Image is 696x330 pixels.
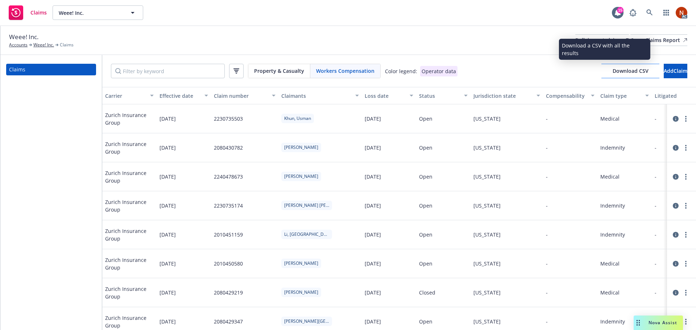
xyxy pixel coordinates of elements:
button: Compensability [543,87,597,104]
span: Zurich Insurance Group [105,169,154,184]
span: [DATE] [159,173,176,180]
span: [PERSON_NAME][GEOGRAPHIC_DATA] [284,318,329,325]
div: Indemnity [600,318,625,325]
button: Claim type [597,87,652,104]
a: more [681,172,690,181]
a: more [681,201,690,210]
span: Zurich Insurance Group [105,198,154,213]
div: Medical [600,289,620,296]
span: [DATE] [159,260,176,267]
div: Drag to move [634,316,643,330]
button: Claimants [278,87,362,104]
div: - [546,231,548,238]
div: [DATE] [365,202,381,209]
div: - [655,231,656,238]
a: more [681,143,690,152]
button: Weee! Inc. [53,5,143,20]
a: Search [642,5,657,20]
span: [DATE] [159,144,176,151]
div: [US_STATE] [473,202,501,209]
div: [DATE] [365,260,381,267]
span: Zurich Insurance Group [105,140,154,155]
div: - [546,173,548,180]
span: Weee! Inc. [59,9,121,17]
div: 2230735503 [214,115,243,122]
div: - [546,144,548,151]
span: [PERSON_NAME] [284,173,318,180]
a: more [681,259,690,268]
div: Compensability [546,92,587,100]
div: 15 [617,7,623,13]
div: - [546,202,548,209]
div: 2080430782 [214,144,243,151]
div: - [655,289,656,296]
div: 2240478673 [214,173,243,180]
span: Zurich Insurance Group [105,314,154,329]
span: Li, [GEOGRAPHIC_DATA] [284,231,329,238]
div: Medical [600,115,620,122]
div: [US_STATE] [473,289,501,296]
div: 2010450580 [214,260,243,267]
span: [PERSON_NAME] [284,144,318,151]
div: Carrier [105,92,146,100]
div: - [546,289,548,296]
a: more [681,288,690,297]
button: Download CSV [601,64,659,78]
button: AddClaim [664,64,687,78]
div: Open [419,115,432,122]
div: Litigated [655,92,695,100]
div: - [655,144,656,151]
div: Open [419,260,432,267]
div: Medical [600,260,620,267]
button: Nova Assist [634,316,683,330]
div: [US_STATE] [473,260,501,267]
div: Claims [9,64,25,75]
span: Download CSV [613,67,649,74]
button: Status [416,87,471,104]
span: [DATE] [159,318,176,325]
span: Zurich Insurance Group [105,256,154,271]
span: Zurich Insurance Group [105,227,154,242]
div: [DATE] [365,115,381,122]
div: [US_STATE] [473,115,501,122]
div: Medical [600,173,620,180]
button: Effective date [157,87,211,104]
div: Status [419,92,460,100]
div: - [655,173,656,180]
img: photo [676,7,687,18]
span: Claims [30,10,47,16]
div: [DATE] [365,144,381,151]
div: Operator data [420,66,457,76]
div: - [546,115,548,122]
span: [PERSON_NAME] [284,289,318,296]
div: [US_STATE] [473,144,501,151]
div: Bulk import claims [575,35,629,46]
div: Indemnity [600,144,625,151]
div: [US_STATE] [473,318,501,325]
a: Weee! Inc. [33,42,54,48]
input: Filter by keyword [111,64,225,78]
div: Loss date [365,92,405,100]
span: Zurich Insurance Group [105,111,154,126]
div: Open [419,202,432,209]
a: Claims [6,64,96,75]
a: Switch app [659,5,674,20]
span: Workers Compensation [316,67,374,75]
div: Indemnity [600,231,625,238]
span: [DATE] [159,231,176,238]
div: Claim number [214,92,268,100]
div: Open [419,173,432,180]
div: Open Claims Report [630,35,687,46]
div: Jurisdiction state [473,92,532,100]
div: [US_STATE] [473,231,501,238]
span: Property & Casualty [254,67,304,75]
div: 2080429347 [214,318,243,325]
span: Claims [60,42,74,48]
div: [DATE] [365,289,381,296]
a: Accounts [9,42,28,48]
span: Weee! Inc. [9,32,38,42]
div: Indemnity [600,202,625,209]
span: [DATE] [159,202,176,209]
span: [DATE] [159,115,176,122]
